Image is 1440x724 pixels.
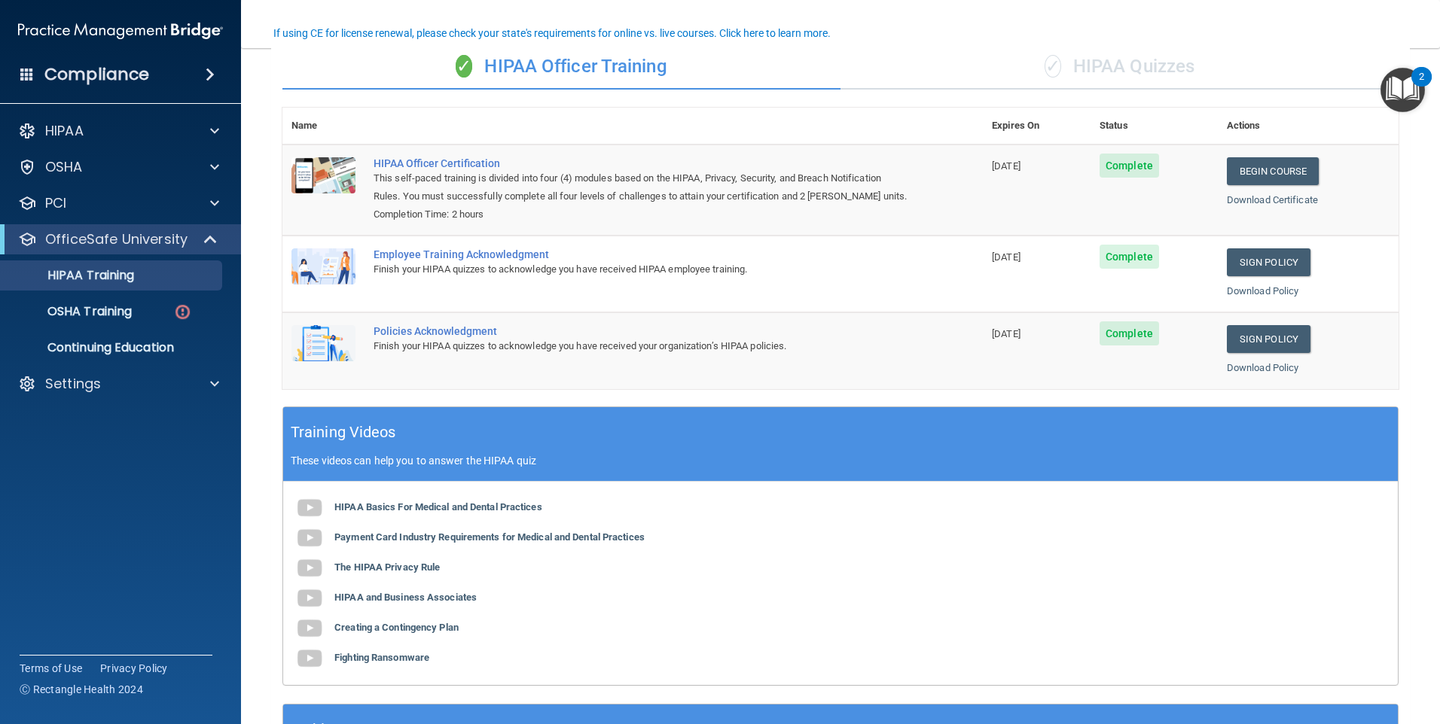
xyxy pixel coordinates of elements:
img: gray_youtube_icon.38fcd6cc.png [294,643,325,674]
a: Terms of Use [20,661,82,676]
button: Open Resource Center, 2 new notifications [1381,68,1425,112]
div: HIPAA Officer Training [282,44,841,90]
div: Policies Acknowledgment [374,325,908,337]
span: ✓ [456,55,472,78]
div: This self-paced training is divided into four (4) modules based on the HIPAA, Privacy, Security, ... [374,169,908,205]
div: Finish your HIPAA quizzes to acknowledge you have received your organization’s HIPAA policies. [374,337,908,355]
p: HIPAA Training [10,268,134,283]
p: OSHA [45,158,83,176]
a: Download Certificate [1227,194,1318,205]
th: Actions [1218,108,1399,144]
span: ✓ [1045,55,1061,78]
div: If using CE for license renewal, please check your state's requirements for online vs. live cours... [273,28,831,38]
img: gray_youtube_icon.38fcd6cc.png [294,523,325,553]
p: Settings [45,375,101,393]
div: Completion Time: 2 hours [374,205,908,224]
p: These videos can help you to answer the HIPAA quiz [291,455,1390,467]
span: [DATE] [992,328,1021,339]
span: Complete [1100,245,1159,269]
a: Settings [18,375,219,393]
div: 2 [1419,77,1424,96]
p: PCI [45,194,66,212]
img: gray_youtube_icon.38fcd6cc.png [294,493,325,523]
p: HIPAA [45,122,84,140]
img: PMB logo [18,16,223,46]
img: gray_youtube_icon.38fcd6cc.png [294,583,325,613]
a: OfficeSafe University [18,230,218,248]
img: gray_youtube_icon.38fcd6cc.png [294,553,325,583]
span: [DATE] [992,251,1021,263]
div: HIPAA Quizzes [841,44,1399,90]
p: Continuing Education [10,340,215,355]
span: Complete [1100,154,1159,178]
div: Employee Training Acknowledgment [374,248,908,260]
a: HIPAA [18,122,219,140]
a: PCI [18,194,219,212]
span: [DATE] [992,160,1021,172]
span: Ⓒ Rectangle Health 2024 [20,682,143,697]
a: OSHA [18,158,219,176]
a: Download Policy [1227,362,1299,373]
iframe: Drift Widget Chat Controller [1179,617,1422,677]
h5: Training Videos [291,419,396,446]
a: Privacy Policy [100,661,168,676]
a: Download Policy [1227,285,1299,297]
b: Payment Card Industry Requirements for Medical and Dental Practices [334,531,645,543]
th: Expires On [983,108,1091,144]
a: HIPAA Officer Certification [374,157,908,169]
img: gray_youtube_icon.38fcd6cc.png [294,613,325,643]
b: Fighting Ransomware [334,652,429,663]
h4: Compliance [44,64,149,85]
span: Complete [1100,321,1159,345]
a: Begin Course [1227,157,1319,185]
a: Sign Policy [1227,248,1310,276]
img: danger-circle.6113f641.png [173,303,192,321]
div: Finish your HIPAA quizzes to acknowledge you have received HIPAA employee training. [374,260,908,278]
p: OSHA Training [10,304,132,319]
th: Name [282,108,365,144]
b: HIPAA Basics For Medical and Dental Practices [334,501,542,513]
p: OfficeSafe University [45,230,188,248]
b: HIPAA and Business Associates [334,592,477,603]
th: Status [1091,108,1218,144]
b: The HIPAA Privacy Rule [334,561,440,573]
a: Sign Policy [1227,325,1310,353]
b: Creating a Contingency Plan [334,622,459,633]
button: If using CE for license renewal, please check your state's requirements for online vs. live cours... [271,26,833,41]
